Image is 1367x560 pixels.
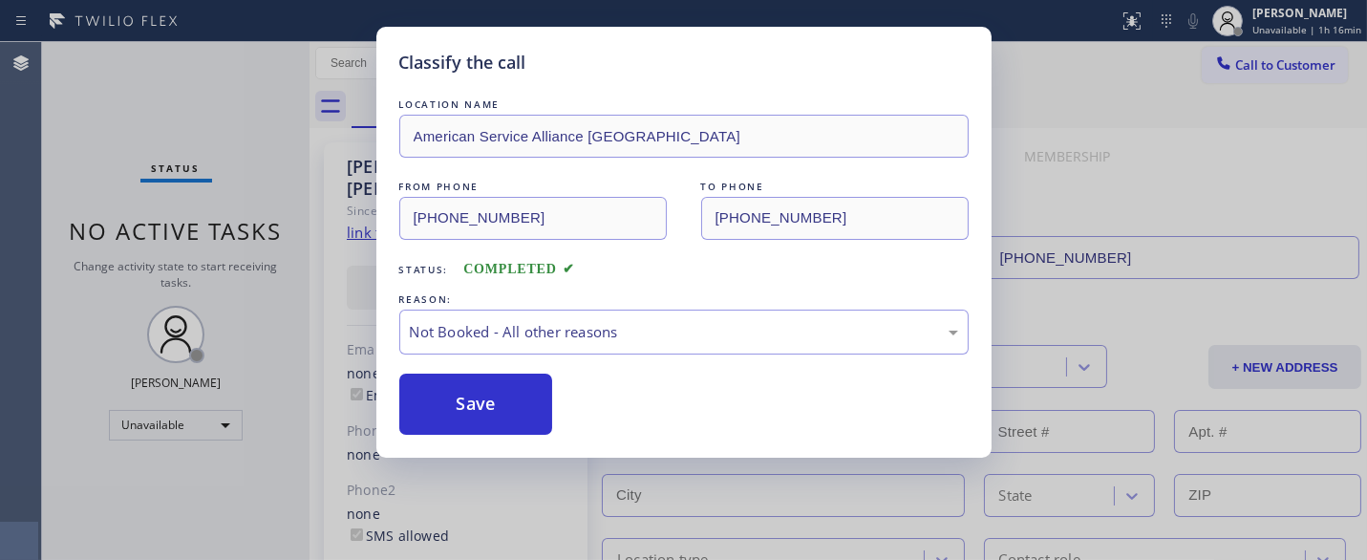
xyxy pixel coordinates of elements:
input: From phone [399,197,667,240]
div: FROM PHONE [399,177,667,197]
div: TO PHONE [701,177,969,197]
span: Status: [399,263,449,276]
div: REASON: [399,290,969,310]
div: LOCATION NAME [399,95,969,115]
span: COMPLETED [463,262,574,276]
h5: Classify the call [399,50,526,75]
button: Save [399,374,553,435]
input: To phone [701,197,969,240]
div: Not Booked - All other reasons [410,321,958,343]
